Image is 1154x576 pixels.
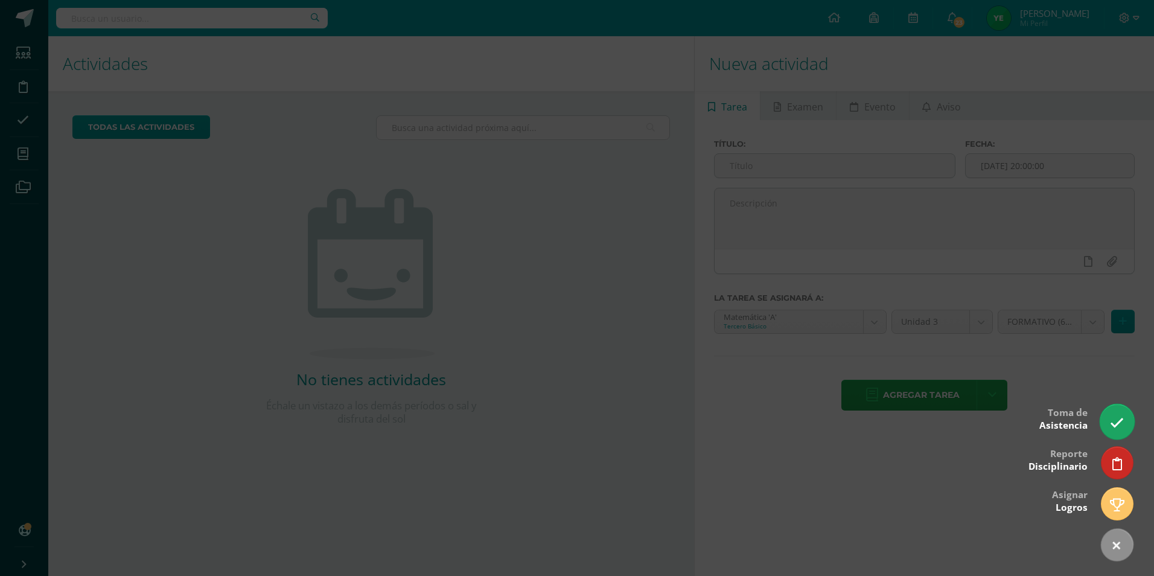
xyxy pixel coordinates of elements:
div: Reporte [1028,440,1088,479]
div: Toma de [1039,398,1088,438]
span: Disciplinario [1028,460,1088,473]
div: Asignar [1052,481,1088,520]
span: Logros [1056,501,1088,514]
span: Asistencia [1039,419,1088,432]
